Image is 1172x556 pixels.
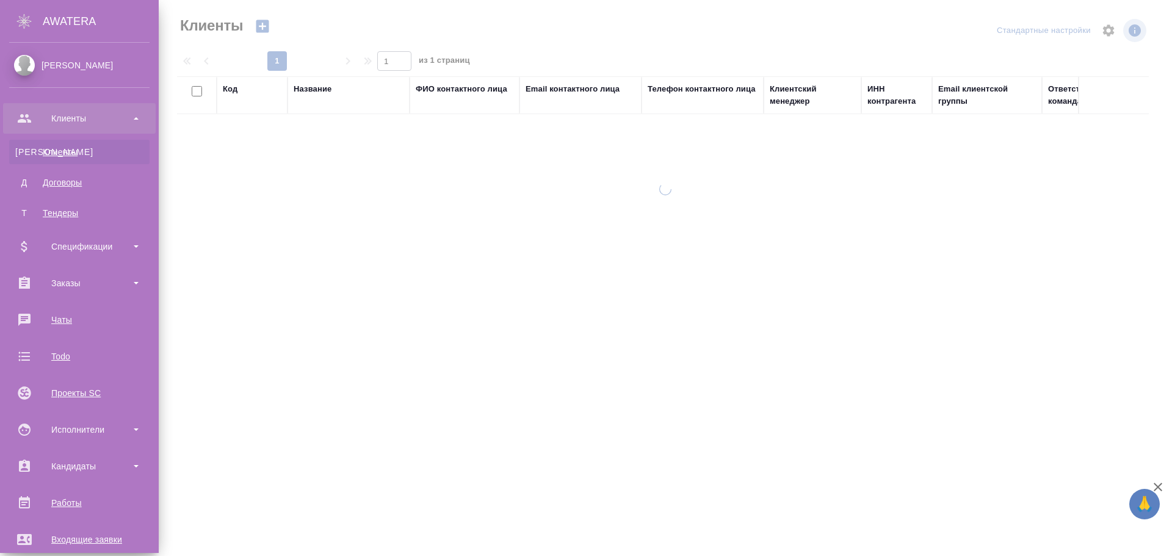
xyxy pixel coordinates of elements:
div: Договоры [15,176,143,189]
div: ФИО контактного лица [416,83,507,95]
div: ИНН контрагента [867,83,926,107]
div: Клиенты [15,146,143,158]
div: Кандидаты [9,457,150,475]
div: Код [223,83,237,95]
div: Заказы [9,274,150,292]
div: Спецификации [9,237,150,256]
button: 🙏 [1129,489,1160,519]
a: [PERSON_NAME]Клиенты [9,140,150,164]
a: ТТендеры [9,201,150,225]
div: Работы [9,494,150,512]
a: ДДоговоры [9,170,150,195]
div: Тендеры [15,207,143,219]
a: Todo [3,341,156,372]
div: Клиенты [9,109,150,128]
div: [PERSON_NAME] [9,59,150,72]
div: Email контактного лица [526,83,620,95]
span: 🙏 [1134,491,1155,517]
div: Название [294,83,331,95]
div: Todo [9,347,150,366]
a: Проекты SC [3,378,156,408]
div: Входящие заявки [9,530,150,549]
div: Телефон контактного лица [648,83,756,95]
div: AWATERA [43,9,159,34]
div: Чаты [9,311,150,329]
div: Проекты SC [9,384,150,402]
div: Клиентский менеджер [770,83,855,107]
a: Входящие заявки [3,524,156,555]
div: Email клиентской группы [938,83,1036,107]
div: Исполнители [9,421,150,439]
a: Работы [3,488,156,518]
a: Чаты [3,305,156,335]
div: Ответственная команда [1048,83,1134,107]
